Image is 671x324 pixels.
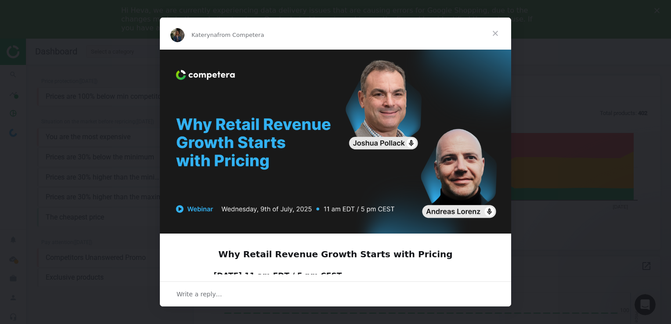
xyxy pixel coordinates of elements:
[177,288,222,300] span: Write a reply…
[654,8,663,13] div: Close
[218,249,452,259] b: Why Retail Revenue Growth Starts with Pricing
[170,28,184,42] img: Profile image for Kateryna
[217,32,264,38] span: from Competera
[213,271,342,280] b: [DATE] 11 am EDT / 5 pm CEST
[160,281,511,306] div: Open conversation and reply
[480,18,511,49] span: Close
[121,6,536,32] div: Hi Heva, we are currently experiencing data delivery issues that are causing errors for Google Sh...
[191,32,217,38] span: Kateryna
